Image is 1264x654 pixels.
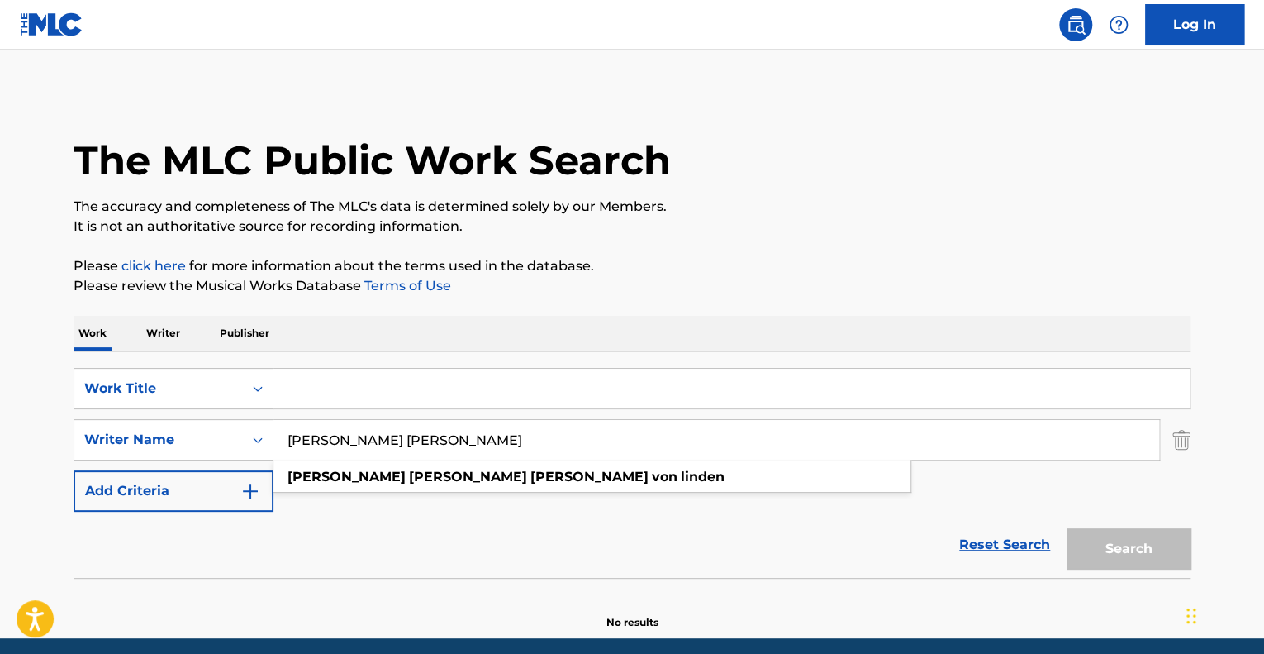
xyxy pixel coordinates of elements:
[409,469,527,485] strong: [PERSON_NAME]
[74,470,273,512] button: Add Criteria
[74,316,112,351] p: Work
[530,469,649,485] strong: [PERSON_NAME]
[74,256,1190,276] p: Please for more information about the terms used in the database.
[1059,8,1092,41] a: Public Search
[84,430,233,450] div: Writer Name
[361,278,451,294] a: Terms of Use
[240,481,260,501] img: 9d2ae6d4665cec9f34b9.svg
[606,595,658,630] p: No results
[74,368,1190,578] form: Search Form
[20,12,83,36] img: MLC Logo
[215,316,274,351] p: Publisher
[1172,419,1190,461] img: Delete Criterion
[74,276,1190,296] p: Please review the Musical Works Database
[681,469,725,485] strong: linden
[1102,8,1135,41] div: Help
[652,469,677,485] strong: von
[74,217,1190,236] p: It is not an authoritative source for recording information.
[141,316,185,351] p: Writer
[84,379,233,399] div: Work Title
[1145,4,1244,45] a: Log In
[74,136,671,185] h1: The MLC Public Work Search
[287,469,406,485] strong: [PERSON_NAME]
[1109,15,1129,35] img: help
[1186,591,1196,641] div: Drag
[74,197,1190,217] p: The accuracy and completeness of The MLC's data is determined solely by our Members.
[951,527,1058,563] a: Reset Search
[1066,15,1086,35] img: search
[121,258,186,274] a: click here
[1181,575,1264,654] iframe: Chat Widget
